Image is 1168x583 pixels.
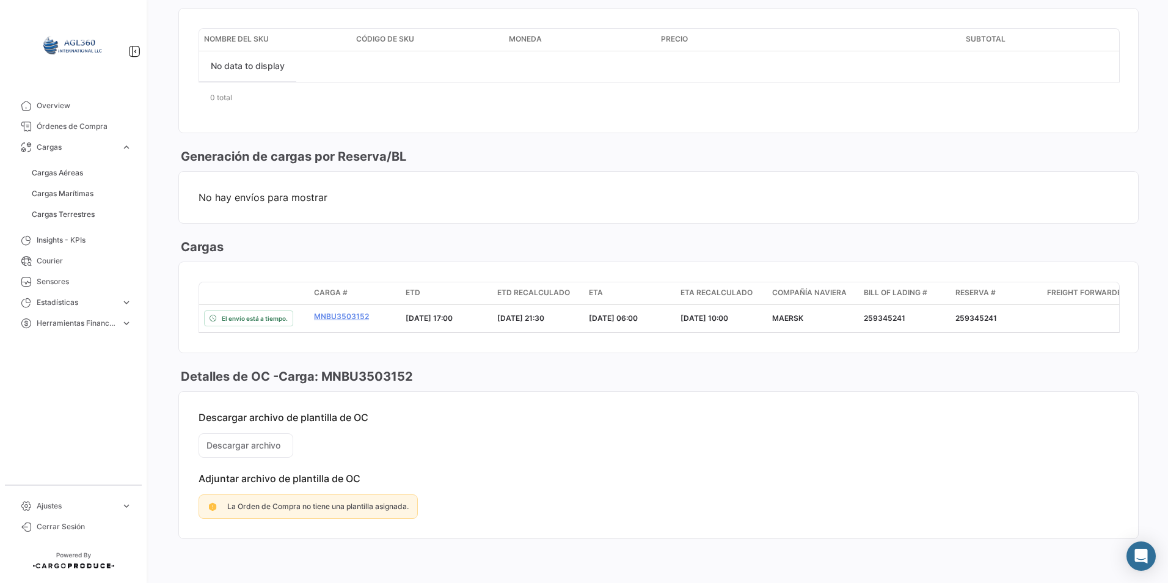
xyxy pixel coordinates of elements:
[37,501,116,512] span: Ajustes
[314,311,396,322] a: MNBU3503152
[37,297,116,308] span: Estadísticas
[504,29,656,51] datatable-header-cell: Moneda
[178,148,406,165] h3: Generación de cargas por Reserva/BL
[37,276,132,287] span: Sensores
[10,271,137,292] a: Sensores
[37,121,132,132] span: Órdenes de Compra
[589,313,638,323] span: [DATE] 06:00
[966,34,1006,45] span: Subtotal
[10,116,137,137] a: Órdenes de Compra
[37,521,132,532] span: Cerrar Sesión
[222,313,288,323] span: El envío está a tiempo.
[772,287,847,298] span: Compañía naviera
[121,297,132,308] span: expand_more
[37,255,132,266] span: Courier
[204,34,269,45] span: Nombre del SKU
[864,313,946,324] div: 259345241
[27,164,137,182] a: Cargas Aéreas
[32,188,93,199] span: Cargas Marítimas
[864,287,927,298] span: Bill of Lading #
[121,501,132,512] span: expand_more
[309,282,401,304] datatable-header-cell: Carga #
[37,318,116,329] span: Herramientas Financieras
[199,191,1119,204] span: No hay envíos para mostrar
[681,287,753,298] span: ETA Recalculado
[199,472,1119,485] p: Adjuntar archivo de plantilla de OC
[32,209,95,220] span: Cargas Terrestres
[32,167,83,178] span: Cargas Aéreas
[406,313,453,323] span: [DATE] 17:00
[509,34,542,45] span: Moneda
[314,287,348,298] span: Carga #
[1126,541,1156,571] div: Abrir Intercom Messenger
[401,282,492,304] datatable-header-cell: ETD
[178,368,413,385] h3: Detalles de OC - Carga: MNBU3503152
[199,51,296,82] div: No data to display
[199,411,1119,424] p: Descargar archivo de plantilla de OC
[43,15,104,76] img: 64a6efb6-309f-488a-b1f1-3442125ebd42.png
[27,185,137,203] a: Cargas Marítimas
[497,287,570,298] span: ETD Recalculado
[37,100,132,111] span: Overview
[589,287,603,298] span: ETA
[497,313,544,323] span: [DATE] 21:30
[10,230,137,251] a: Insights - KPIs
[199,82,1119,113] div: 0 total
[178,238,224,255] h3: Cargas
[955,287,996,298] span: Reserva #
[37,235,132,246] span: Insights - KPIs
[227,502,409,511] span: La Orden de Compra no tiene una plantilla asignada.
[27,205,137,224] a: Cargas Terrestres
[37,142,116,153] span: Cargas
[121,142,132,153] span: expand_more
[1047,287,1126,298] span: Freight Forwarder
[199,29,351,51] datatable-header-cell: Nombre del SKU
[121,318,132,329] span: expand_more
[584,282,676,304] datatable-header-cell: ETA
[955,313,1037,324] div: 259345241
[681,313,728,323] span: [DATE] 10:00
[10,251,137,271] a: Courier
[351,29,503,51] datatable-header-cell: Código de SKU
[772,313,803,323] span: MAERSK
[406,287,420,298] span: ETD
[492,282,584,304] datatable-header-cell: ETD Recalculado
[10,95,137,116] a: Overview
[859,282,951,304] datatable-header-cell: Bill of Lading #
[767,282,859,304] datatable-header-cell: Compañía naviera
[661,34,688,45] span: Precio
[356,34,414,45] span: Código de SKU
[1042,282,1134,304] datatable-header-cell: Freight Forwarder
[676,282,767,304] datatable-header-cell: ETA Recalculado
[951,282,1042,304] datatable-header-cell: Reserva #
